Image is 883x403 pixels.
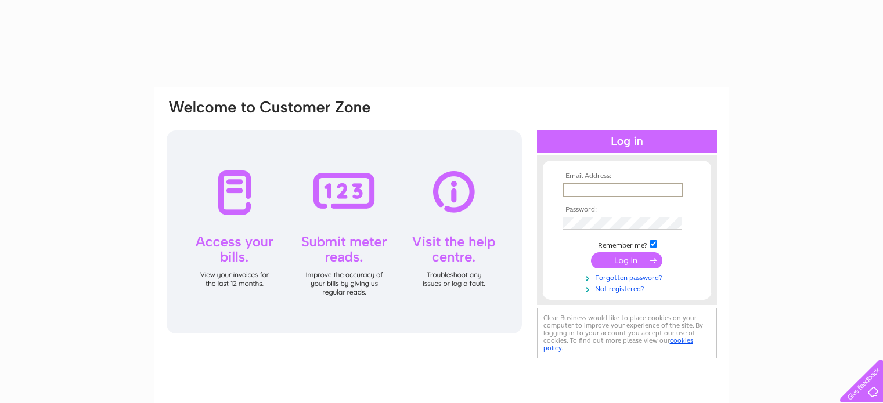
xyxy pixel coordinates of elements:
a: Forgotten password? [563,271,694,282]
td: Remember me? [560,238,694,250]
a: cookies policy [543,336,693,352]
a: Not registered? [563,282,694,293]
input: Submit [591,252,662,268]
th: Email Address: [560,172,694,180]
th: Password: [560,206,694,214]
div: Clear Business would like to place cookies on your computer to improve your experience of the sit... [537,308,717,358]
